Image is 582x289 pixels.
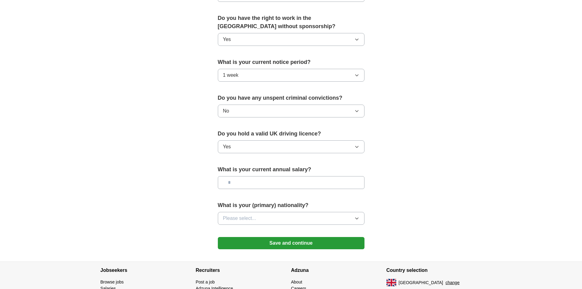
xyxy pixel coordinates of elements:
button: Save and continue [218,237,364,249]
img: UK flag [386,279,396,286]
span: [GEOGRAPHIC_DATA] [399,280,443,286]
a: About [291,280,302,284]
span: Please select... [223,215,256,222]
button: Yes [218,140,364,153]
button: Yes [218,33,364,46]
label: Do you have any unspent criminal convictions? [218,94,364,102]
button: Please select... [218,212,364,225]
label: Do you hold a valid UK driving licence? [218,130,364,138]
span: No [223,107,229,115]
button: change [445,280,459,286]
label: Do you have the right to work in the [GEOGRAPHIC_DATA] without sponsorship? [218,14,364,31]
a: Post a job [196,280,215,284]
span: 1 week [223,72,239,79]
button: 1 week [218,69,364,82]
a: Browse jobs [101,280,124,284]
button: No [218,105,364,117]
span: Yes [223,36,231,43]
span: Yes [223,143,231,150]
label: What is your current annual salary? [218,165,364,174]
label: What is your (primary) nationality? [218,201,364,209]
label: What is your current notice period? [218,58,364,66]
h4: Country selection [386,262,482,279]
